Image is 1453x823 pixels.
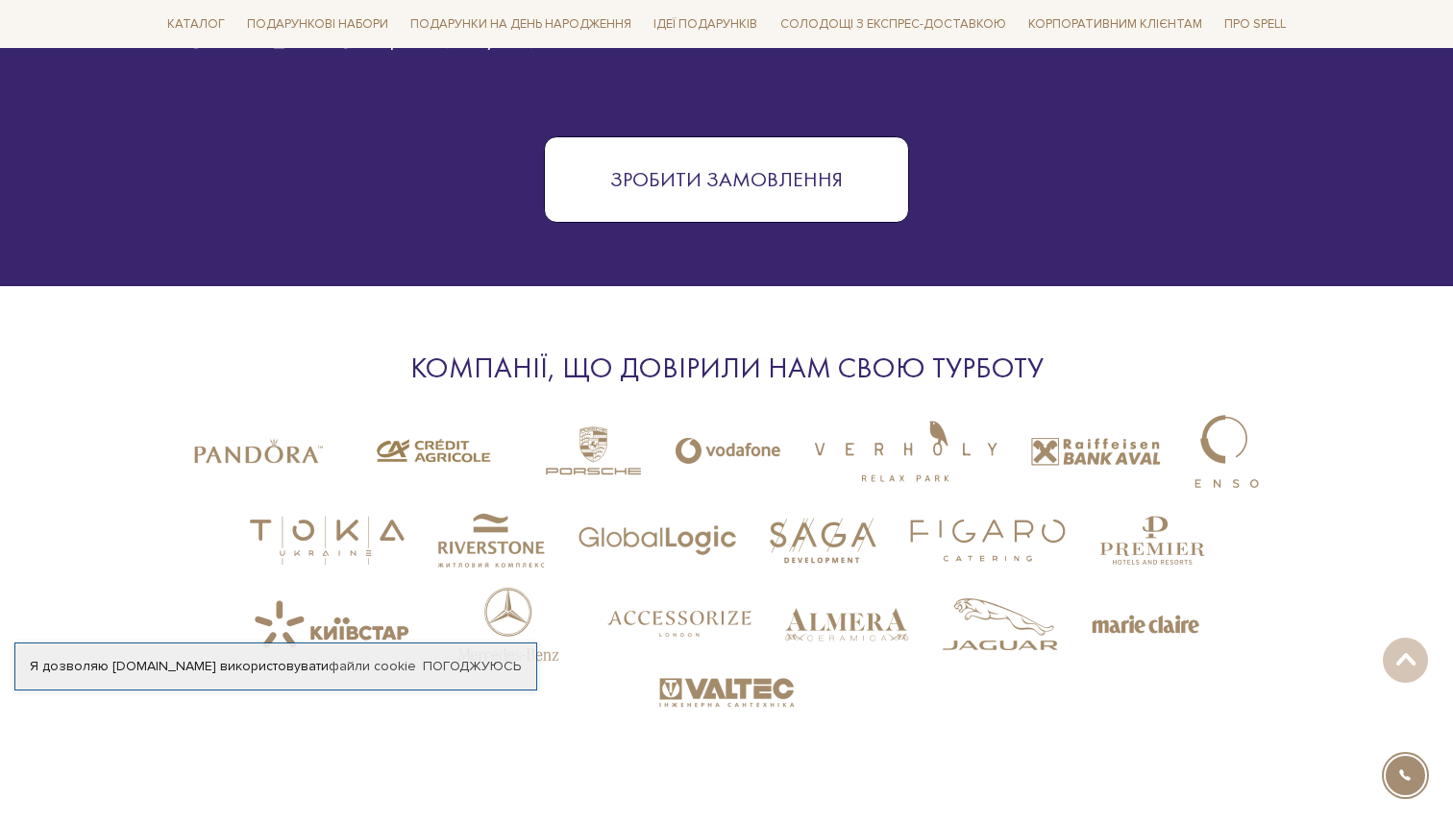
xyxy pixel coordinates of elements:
[160,25,726,52] div: [PERSON_NAME], збираємо, пакуємо, додаємо листівки
[239,10,396,39] a: Подарункові набори
[1021,10,1210,39] a: Корпоративним клієнтам
[329,658,416,674] a: файли cookie
[403,10,639,39] a: Подарунки на День народження
[544,136,909,223] button: Зробити замовлення
[284,350,1169,387] div: Компанії, що довірили нам свою турботу
[15,658,536,675] div: Я дозволяю [DOMAIN_NAME] використовувати
[160,10,233,39] a: Каталог
[1217,10,1293,39] a: Про Spell
[423,658,521,675] a: Погоджуюсь
[773,8,1014,40] a: Солодощі з експрес-доставкою
[646,10,765,39] a: Ідеї подарунків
